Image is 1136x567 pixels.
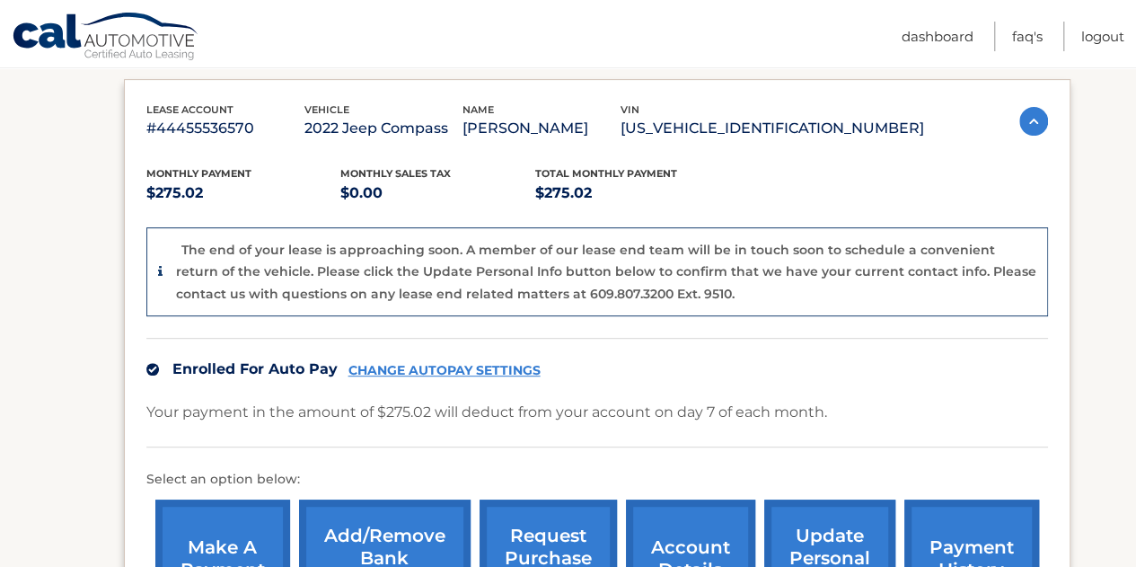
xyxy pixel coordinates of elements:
span: Monthly Payment [146,167,251,180]
span: vin [621,103,639,116]
img: accordion-active.svg [1019,107,1048,136]
a: Dashboard [902,22,973,51]
span: lease account [146,103,233,116]
span: vehicle [304,103,349,116]
p: #44455536570 [146,116,304,141]
p: $0.00 [340,181,535,206]
p: $275.02 [146,181,341,206]
span: Total Monthly Payment [535,167,677,180]
span: name [462,103,494,116]
p: $275.02 [535,181,730,206]
p: [US_VEHICLE_IDENTIFICATION_NUMBER] [621,116,924,141]
span: Enrolled For Auto Pay [172,360,338,377]
img: check.svg [146,363,159,376]
p: The end of your lease is approaching soon. A member of our lease end team will be in touch soon t... [176,242,1036,302]
a: FAQ's [1012,22,1043,51]
span: Monthly sales Tax [340,167,451,180]
p: 2022 Jeep Compass [304,116,462,141]
p: [PERSON_NAME] [462,116,621,141]
p: Your payment in the amount of $275.02 will deduct from your account on day 7 of each month. [146,400,827,425]
a: CHANGE AUTOPAY SETTINGS [348,363,541,378]
a: Logout [1081,22,1124,51]
p: Select an option below: [146,469,1048,491]
a: Cal Automotive [12,12,200,64]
